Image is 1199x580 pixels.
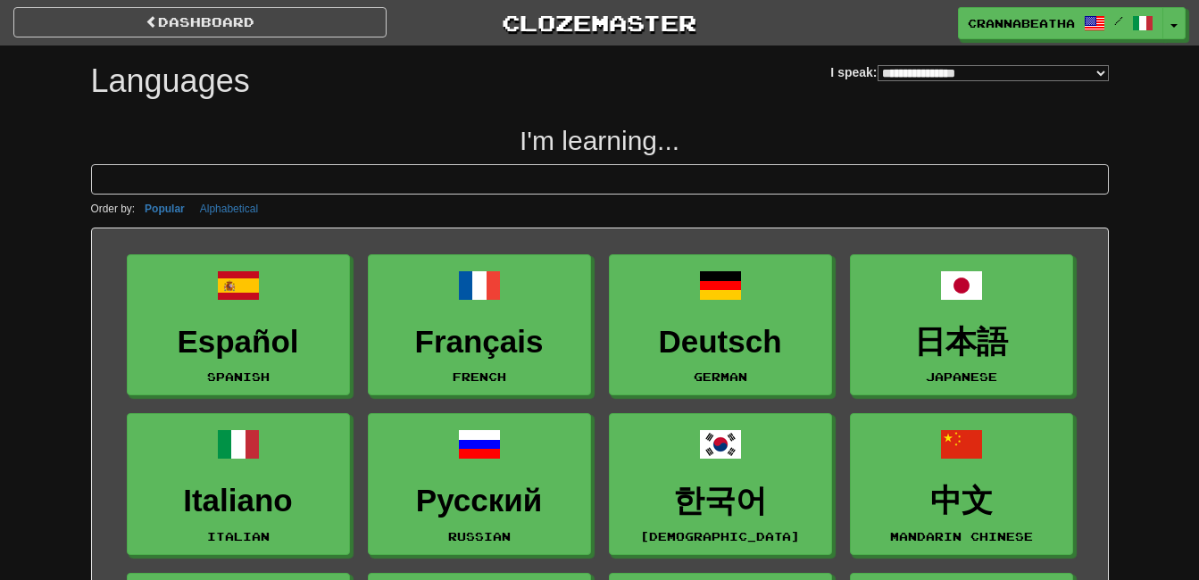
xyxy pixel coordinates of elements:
[91,203,136,215] small: Order by:
[127,413,350,555] a: ItalianoItalian
[926,370,997,383] small: Japanese
[139,199,190,219] button: Popular
[878,65,1109,81] select: I speak:
[368,254,591,396] a: FrançaisFrench
[619,325,822,360] h3: Deutsch
[609,254,832,396] a: DeutschGerman
[137,325,340,360] h3: Español
[207,370,270,383] small: Spanish
[958,7,1163,39] a: crannabeatha /
[830,63,1108,81] label: I speak:
[640,530,800,543] small: [DEMOGRAPHIC_DATA]
[91,63,250,99] h1: Languages
[413,7,787,38] a: Clozemaster
[619,484,822,518] h3: 한국어
[890,530,1033,543] small: Mandarin Chinese
[378,325,581,360] h3: Français
[207,530,270,543] small: Italian
[968,15,1075,31] span: crannabeatha
[694,370,747,383] small: German
[448,530,511,543] small: Russian
[368,413,591,555] a: РусскийRussian
[609,413,832,555] a: 한국어[DEMOGRAPHIC_DATA]
[127,254,350,396] a: EspañolSpanish
[860,484,1063,518] h3: 中文
[860,325,1063,360] h3: 日本語
[137,484,340,518] h3: Italiano
[91,126,1109,155] h2: I'm learning...
[195,199,263,219] button: Alphabetical
[378,484,581,518] h3: Русский
[1114,14,1123,27] span: /
[453,370,506,383] small: French
[850,254,1073,396] a: 日本語Japanese
[850,413,1073,555] a: 中文Mandarin Chinese
[13,7,387,37] a: dashboard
